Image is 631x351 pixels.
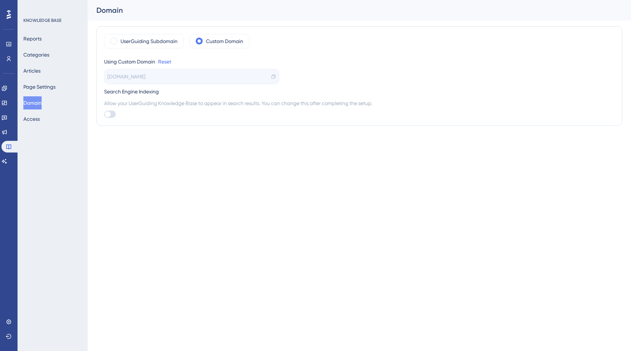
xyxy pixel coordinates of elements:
[23,48,49,61] button: Categories
[23,18,61,23] div: KNOWLEDGE BASE
[96,5,604,15] div: Domain
[104,99,615,108] span: Allow your UserGuiding Knowledge Base to appear in search results. You can change this after comp...
[23,80,56,93] button: Page Settings
[23,112,40,126] button: Access
[158,57,171,66] a: Reset
[107,72,145,81] span: [DOMAIN_NAME]
[23,64,41,77] button: Articles
[206,37,243,46] label: Custom Domain
[104,87,615,96] div: Search Engine Indexing
[23,32,42,45] button: Reports
[23,96,42,109] button: Domain
[104,57,155,66] div: Using Custom Domain
[121,37,177,46] label: UserGuiding Subdomain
